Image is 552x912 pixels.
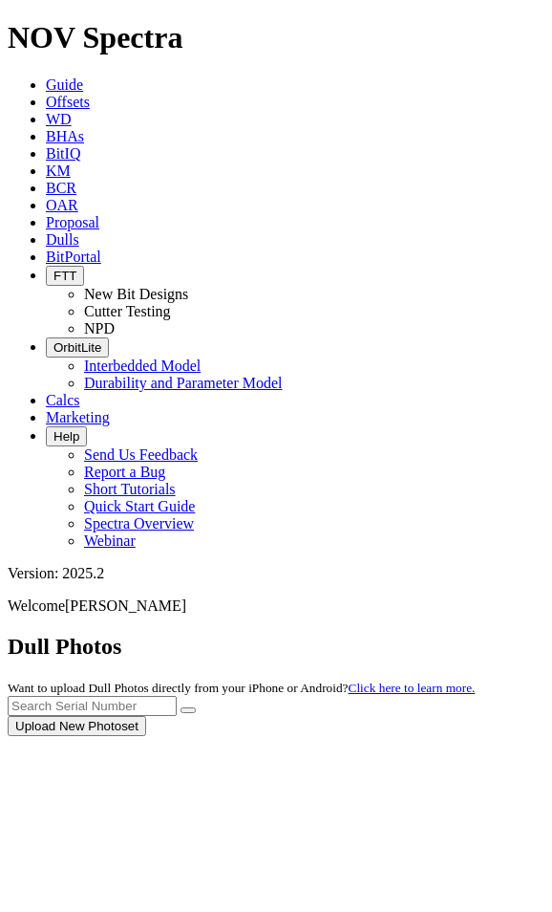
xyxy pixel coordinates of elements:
a: Report a Bug [84,464,165,480]
h1: NOV Spectra [8,20,544,55]
a: Short Tutorials [84,481,176,497]
a: NPD [84,320,115,337]
a: Interbedded Model [84,358,201,374]
input: Search Serial Number [8,696,177,716]
a: BitPortal [46,249,101,265]
a: Dulls [46,231,79,248]
a: Webinar [84,532,136,549]
a: KM [46,163,71,179]
a: BitIQ [46,145,80,162]
button: Upload New Photoset [8,716,146,736]
span: OrbitLite [53,340,101,355]
a: OAR [46,197,78,213]
span: [PERSON_NAME] [65,597,186,614]
small: Want to upload Dull Photos directly from your iPhone or Android? [8,681,475,695]
button: FTT [46,266,84,286]
button: OrbitLite [46,337,109,358]
a: WD [46,111,72,127]
a: Click here to learn more. [349,681,476,695]
div: Version: 2025.2 [8,565,544,582]
a: BHAs [46,128,84,144]
p: Welcome [8,597,544,615]
a: Offsets [46,94,90,110]
a: Proposal [46,214,99,230]
h2: Dull Photos [8,634,544,660]
a: Cutter Testing [84,303,171,319]
a: Send Us Feedback [84,446,198,463]
span: FTT [53,269,76,283]
a: Guide [46,76,83,93]
a: BCR [46,180,76,196]
span: Help [53,429,79,444]
a: Spectra Overview [84,515,194,532]
a: New Bit Designs [84,286,188,302]
a: Marketing [46,409,110,425]
a: Quick Start Guide [84,498,195,514]
button: Help [46,426,87,446]
a: Calcs [46,392,80,408]
a: Durability and Parameter Model [84,375,283,391]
